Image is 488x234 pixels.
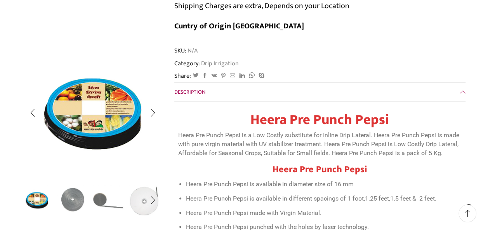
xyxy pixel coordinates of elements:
span: Category: [174,59,239,68]
div: Next slide [143,191,162,210]
li: 4 / 5 [129,185,161,216]
img: Heera Pre Punch Pepsi [21,183,53,216]
a: Drip Irrigation [200,58,239,68]
li: 3 / 5 [93,185,125,216]
span: Share: [174,72,191,80]
a: 5 [129,185,161,217]
li: Heera Pre Punch Pepsi is available in different spacings of 1 foot,1.25 feet,1.5 feet & 2 feet. [186,193,462,204]
li: 2 / 5 [57,185,89,216]
span: SKU: [174,46,465,55]
strong: Heera Pre Punch Pepsi [250,108,389,131]
span: Description [174,87,205,96]
a: Description [174,83,465,101]
a: Ok1 [57,183,89,216]
li: 1 / 5 [21,185,53,216]
a: 4 [93,185,125,217]
div: Next slide [143,103,162,122]
li: Heera Pre Punch Pepsi punched with the holes by laser technology. [186,222,462,233]
strong: Heera Pre Punch Pepsi [273,162,367,177]
div: Previous slide [23,103,42,122]
p: Heera Pre Punch Pepsi is a Low Costly substitute for Inline Drip Lateral. Heera Pre Punch Pepsi i... [178,131,462,157]
span: N/A [186,46,198,55]
b: Cuntry of Origin [GEOGRAPHIC_DATA] [174,19,304,33]
li: Heera Pre Punch Pepsi is available in diameter size of 16 mm [186,179,462,190]
div: 1 / 5 [23,41,163,181]
li: Heera Pre Punch Pepsi made with Virgin Material. [186,208,462,219]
